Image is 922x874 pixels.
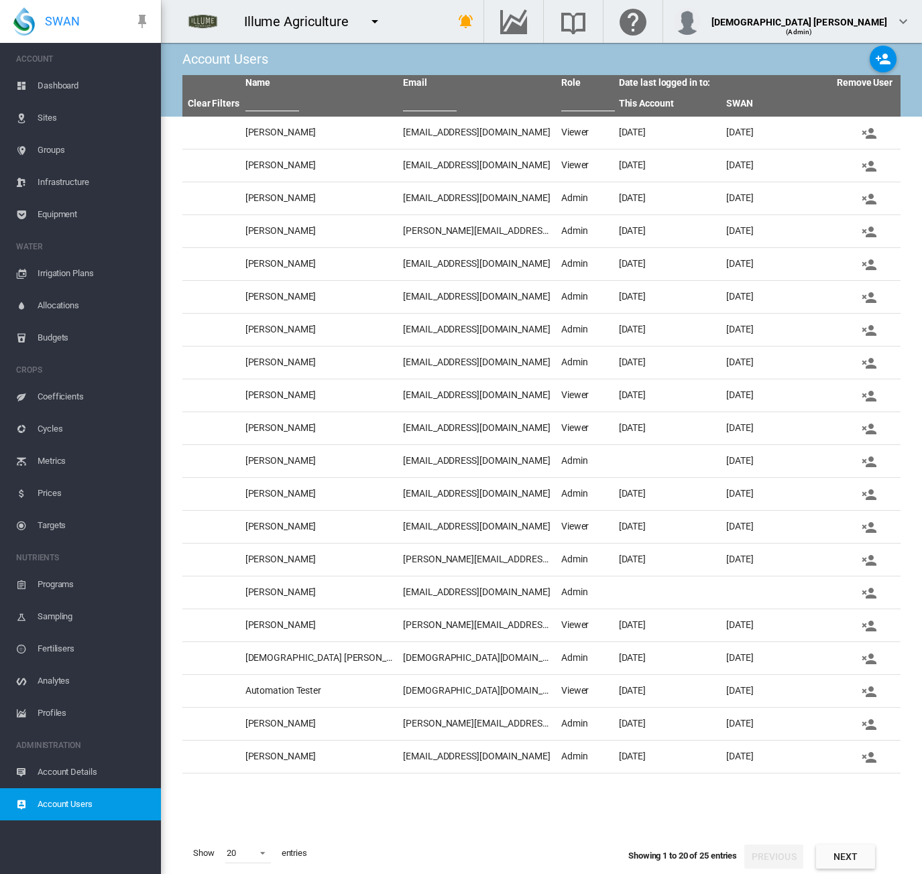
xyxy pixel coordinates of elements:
[721,117,829,149] td: [DATE]
[16,547,150,568] span: NUTRIENTS
[182,50,268,68] div: Account Users
[182,544,901,576] tr: [PERSON_NAME] [PERSON_NAME][EMAIL_ADDRESS][PERSON_NAME][DOMAIN_NAME] Admin [DATE] [DATE] Remove u...
[38,509,150,542] span: Targets
[398,379,556,412] td: [EMAIL_ADDRESS][DOMAIN_NAME]
[182,215,901,248] tr: [PERSON_NAME] [PERSON_NAME][EMAIL_ADDRESS][PERSON_NAME][DOMAIN_NAME] Admin [DATE] [DATE] Remove u...
[182,314,901,347] tr: [PERSON_NAME] [EMAIL_ADDRESS][DOMAIN_NAME] Admin [DATE] [DATE] Remove user from this account
[556,182,614,214] td: Admin
[721,412,829,444] td: [DATE]
[840,416,899,440] button: Remove user from this account
[38,381,150,413] span: Coefficients
[16,735,150,756] span: ADMINISTRATION
[398,248,556,280] td: [EMAIL_ADDRESS][DOMAIN_NAME]
[398,741,556,773] td: [EMAIL_ADDRESS][DOMAIN_NAME]
[240,609,398,641] td: [PERSON_NAME]
[182,445,901,478] tr: [PERSON_NAME] [EMAIL_ADDRESS][DOMAIN_NAME] Admin [DATE] Remove user from this account
[861,684,877,700] md-icon: icon-account-remove
[556,576,614,609] td: Admin
[38,788,150,820] span: Account Users
[38,134,150,166] span: Groups
[38,70,150,102] span: Dashboard
[182,281,901,314] tr: [PERSON_NAME] [EMAIL_ADDRESS][DOMAIN_NAME] Admin [DATE] [DATE] Remove user from this account
[614,117,722,149] td: [DATE]
[816,845,875,869] button: Next
[16,236,150,257] span: WATER
[829,75,901,91] th: Remove User
[861,716,877,733] md-icon: icon-account-remove
[556,149,614,182] td: Viewer
[840,121,899,145] button: Remove user from this account
[861,388,877,404] md-icon: icon-account-remove
[182,675,901,708] tr: Automation Tester [DEMOGRAPHIC_DATA][DOMAIN_NAME][EMAIL_ADDRESS][DOMAIN_NAME] Viewer [DATE] [DATE...
[840,318,899,342] button: Remove user from this account
[240,511,398,543] td: [PERSON_NAME]
[870,46,897,72] button: Add new user to this account
[38,568,150,601] span: Programs
[398,182,556,214] td: [EMAIL_ADDRESS][DOMAIN_NAME]
[721,445,829,477] td: [DATE]
[38,290,150,322] span: Allocations
[182,576,901,609] tr: [PERSON_NAME] [EMAIL_ADDRESS][DOMAIN_NAME] Admin Remove user from this account
[861,322,877,338] md-icon: icon-account-remove
[721,347,829,379] td: [DATE]
[614,182,722,214] td: [DATE]
[240,412,398,444] td: [PERSON_NAME]
[453,8,479,35] button: icon-bell-ring
[16,48,150,70] span: ACCOUNT
[861,651,877,667] md-icon: icon-account-remove
[240,741,398,773] td: [PERSON_NAME]
[861,224,877,240] md-icon: icon-account-remove
[840,449,899,473] button: Remove user from this account
[556,281,614,313] td: Admin
[721,609,829,641] td: [DATE]
[13,7,35,36] img: SWAN-Landscape-Logo-Colour-drop.png
[398,708,556,740] td: [PERSON_NAME][EMAIL_ADDRESS][PERSON_NAME][DOMAIN_NAME]
[556,609,614,641] td: Viewer
[840,482,899,506] button: Remove user from this account
[711,10,887,23] div: [DEMOGRAPHIC_DATA] [PERSON_NAME]
[561,77,581,88] a: Role
[721,379,829,412] td: [DATE]
[840,153,899,178] button: Remove user from this account
[182,248,901,281] tr: [PERSON_NAME] [EMAIL_ADDRESS][DOMAIN_NAME] Admin [DATE] [DATE] Remove user from this account
[861,191,877,207] md-icon: icon-account-remove
[614,741,722,773] td: [DATE]
[840,252,899,276] button: Remove user from this account
[617,13,649,29] md-icon: Click here for help
[840,712,899,736] button: Remove user from this account
[556,248,614,280] td: Admin
[398,445,556,477] td: [EMAIL_ADDRESS][DOMAIN_NAME]
[245,77,271,88] a: Name
[240,379,398,412] td: [PERSON_NAME]
[240,445,398,477] td: [PERSON_NAME]
[614,149,722,182] td: [DATE]
[840,613,899,637] button: Remove user from this account
[875,51,891,67] md-icon: icon-account-plus
[361,8,388,35] button: icon-menu-down
[721,511,829,543] td: [DATE]
[182,478,901,511] tr: [PERSON_NAME] [EMAIL_ADDRESS][DOMAIN_NAME] Admin [DATE] [DATE] Remove user from this account
[38,697,150,729] span: Profiles
[398,281,556,313] td: [EMAIL_ADDRESS][DOMAIN_NAME]
[861,487,877,503] md-icon: icon-account-remove
[614,248,722,280] td: [DATE]
[38,665,150,697] span: Analytes
[182,609,901,642] tr: [PERSON_NAME] [PERSON_NAME][EMAIL_ADDRESS][DOMAIN_NAME] Viewer [DATE] [DATE] Remove user from thi...
[556,511,614,543] td: Viewer
[240,248,398,280] td: [PERSON_NAME]
[240,182,398,214] td: [PERSON_NAME]
[861,585,877,601] md-icon: icon-account-remove
[398,478,556,510] td: [EMAIL_ADDRESS][DOMAIN_NAME]
[557,13,589,29] md-icon: Search the knowledge base
[240,544,398,576] td: [PERSON_NAME]
[182,708,901,741] tr: [PERSON_NAME] [PERSON_NAME][EMAIL_ADDRESS][PERSON_NAME][DOMAIN_NAME] Admin [DATE] [DATE] Remove u...
[861,125,877,141] md-icon: icon-account-remove
[240,675,398,707] td: Automation Tester
[38,633,150,665] span: Fertilisers
[182,117,901,149] tr: [PERSON_NAME] [EMAIL_ADDRESS][DOMAIN_NAME] Viewer [DATE] [DATE] Remove user from this account
[398,149,556,182] td: [EMAIL_ADDRESS][DOMAIN_NAME]
[556,741,614,773] td: Admin
[188,842,220,865] span: Show
[840,548,899,572] button: Remove user from this account
[556,478,614,510] td: Admin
